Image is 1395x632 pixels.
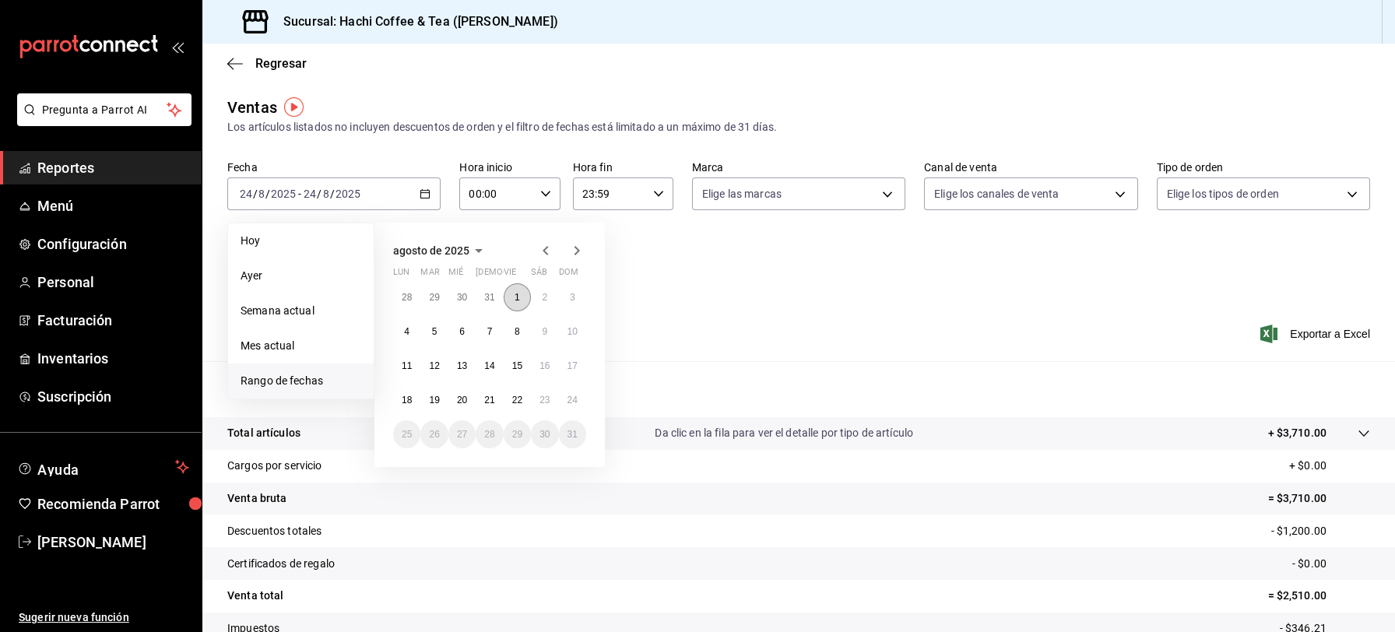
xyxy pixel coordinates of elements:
abbr: viernes [504,267,516,283]
span: agosto de 2025 [393,244,469,257]
abbr: 10 de agosto de 2025 [567,326,578,337]
input: -- [322,188,330,200]
p: Descuentos totales [227,523,322,539]
button: 30 de julio de 2025 [448,283,476,311]
abbr: miércoles [448,267,463,283]
span: Ayuda [37,458,169,476]
abbr: 20 de agosto de 2025 [457,395,467,406]
abbr: martes [420,267,439,283]
abbr: 1 de agosto de 2025 [515,292,520,303]
abbr: domingo [559,267,578,283]
abbr: 19 de agosto de 2025 [429,395,439,406]
button: agosto de 2025 [393,241,488,260]
abbr: 13 de agosto de 2025 [457,360,467,371]
button: 8 de agosto de 2025 [504,318,531,346]
button: 10 de agosto de 2025 [559,318,586,346]
button: 19 de agosto de 2025 [420,386,448,414]
button: 31 de julio de 2025 [476,283,503,311]
span: Hoy [241,233,361,249]
span: / [253,188,258,200]
button: 25 de agosto de 2025 [393,420,420,448]
p: Certificados de regalo [227,556,335,572]
span: Recomienda Parrot [37,493,189,514]
img: Tooltip marker [284,97,304,117]
span: Inventarios [37,348,189,369]
button: 20 de agosto de 2025 [448,386,476,414]
button: 1 de agosto de 2025 [504,283,531,311]
button: 16 de agosto de 2025 [531,352,558,380]
abbr: 11 de agosto de 2025 [402,360,412,371]
button: 14 de agosto de 2025 [476,352,503,380]
p: Da clic en la fila para ver el detalle por tipo de artículo [655,425,913,441]
button: 26 de agosto de 2025 [420,420,448,448]
span: Elige las marcas [702,186,782,202]
p: = $3,710.00 [1268,490,1370,507]
abbr: 30 de julio de 2025 [457,292,467,303]
p: Cargos por servicio [227,458,322,474]
abbr: 24 de agosto de 2025 [567,395,578,406]
input: ---- [270,188,297,200]
span: Suscripción [37,386,189,407]
abbr: 21 de agosto de 2025 [484,395,494,406]
abbr: 16 de agosto de 2025 [539,360,550,371]
button: 4 de agosto de 2025 [393,318,420,346]
button: 13 de agosto de 2025 [448,352,476,380]
input: -- [239,188,253,200]
span: Personal [37,272,189,293]
h3: Sucursal: Hachi Coffee & Tea ([PERSON_NAME]) [271,12,558,31]
button: 6 de agosto de 2025 [448,318,476,346]
button: Pregunta a Parrot AI [17,93,192,126]
abbr: sábado [531,267,547,283]
span: Ayer [241,268,361,284]
abbr: 27 de agosto de 2025 [457,429,467,440]
span: Semana actual [241,303,361,319]
button: 5 de agosto de 2025 [420,318,448,346]
button: 17 de agosto de 2025 [559,352,586,380]
span: Rango de fechas [241,373,361,389]
div: Ventas [227,96,277,119]
button: 22 de agosto de 2025 [504,386,531,414]
p: - $1,200.00 [1271,523,1370,539]
span: Mes actual [241,338,361,354]
span: / [317,188,322,200]
span: Facturación [37,310,189,331]
p: + $0.00 [1289,458,1370,474]
span: Elige los tipos de orden [1167,186,1279,202]
p: = $2,510.00 [1268,588,1370,604]
label: Fecha [227,162,441,173]
abbr: 18 de agosto de 2025 [402,395,412,406]
button: 29 de julio de 2025 [420,283,448,311]
abbr: 31 de julio de 2025 [484,292,494,303]
label: Canal de venta [924,162,1137,173]
p: Total artículos [227,425,300,441]
abbr: 26 de agosto de 2025 [429,429,439,440]
span: / [330,188,335,200]
button: Exportar a Excel [1263,325,1370,343]
input: -- [303,188,317,200]
abbr: 29 de agosto de 2025 [512,429,522,440]
abbr: 30 de agosto de 2025 [539,429,550,440]
button: 7 de agosto de 2025 [476,318,503,346]
span: Pregunta a Parrot AI [42,102,167,118]
button: 24 de agosto de 2025 [559,386,586,414]
abbr: 9 de agosto de 2025 [542,326,547,337]
button: 28 de julio de 2025 [393,283,420,311]
a: Pregunta a Parrot AI [11,113,192,129]
abbr: 23 de agosto de 2025 [539,395,550,406]
abbr: 2 de agosto de 2025 [542,292,547,303]
button: 21 de agosto de 2025 [476,386,503,414]
label: Tipo de orden [1157,162,1370,173]
abbr: 5 de agosto de 2025 [432,326,437,337]
button: 11 de agosto de 2025 [393,352,420,380]
p: Venta bruta [227,490,286,507]
p: Resumen [227,380,1370,399]
button: 2 de agosto de 2025 [531,283,558,311]
p: Venta total [227,588,283,604]
abbr: 25 de agosto de 2025 [402,429,412,440]
button: 31 de agosto de 2025 [559,420,586,448]
span: [PERSON_NAME] [37,532,189,553]
button: 30 de agosto de 2025 [531,420,558,448]
abbr: lunes [393,267,409,283]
